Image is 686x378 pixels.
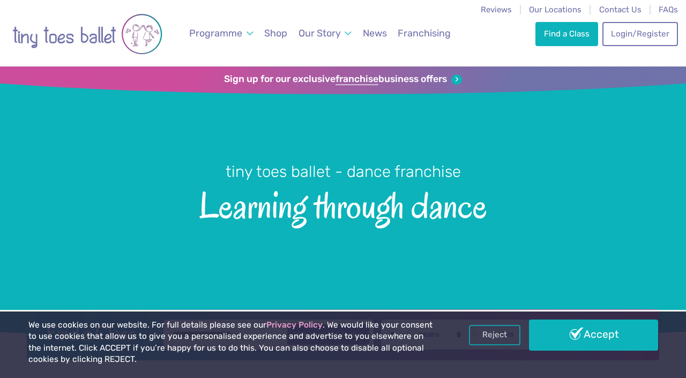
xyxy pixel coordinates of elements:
span: News [363,27,387,39]
span: Franchising [398,27,451,39]
strong: franchise [335,73,378,85]
img: tiny toes ballet [12,7,162,61]
a: Reviews [481,5,512,14]
span: Learning through dance [19,182,667,226]
a: Find a Class [535,22,598,46]
a: Contact Us [599,5,642,14]
a: Franchising [393,21,456,46]
p: We use cookies on our website. For full details please see our . We would like your consent to us... [28,320,438,366]
a: Our Locations [529,5,581,14]
a: Programme [184,21,258,46]
a: News [358,21,392,46]
a: Sign up for our exclusivefranchisebusiness offers [224,73,461,85]
span: Our Story [299,27,341,39]
a: Privacy Policy [266,320,323,330]
span: Shop [264,27,287,39]
a: Our Story [294,21,357,46]
small: tiny toes ballet - dance franchise [226,162,461,181]
a: Login/Register [602,22,677,46]
a: Accept [529,320,658,351]
a: Reject [469,325,520,345]
span: Programme [189,27,242,39]
a: Shop [259,21,292,46]
a: FAQs [659,5,678,14]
